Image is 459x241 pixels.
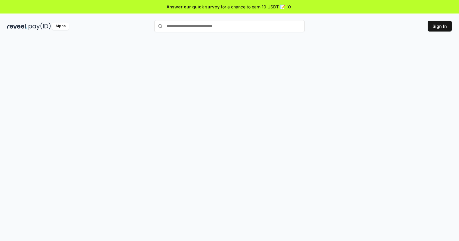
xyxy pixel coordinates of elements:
span: Answer our quick survey [167,4,220,10]
div: Alpha [52,23,69,30]
img: pay_id [29,23,51,30]
img: reveel_dark [7,23,27,30]
span: for a chance to earn 10 USDT 📝 [221,4,285,10]
button: Sign In [428,21,452,32]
